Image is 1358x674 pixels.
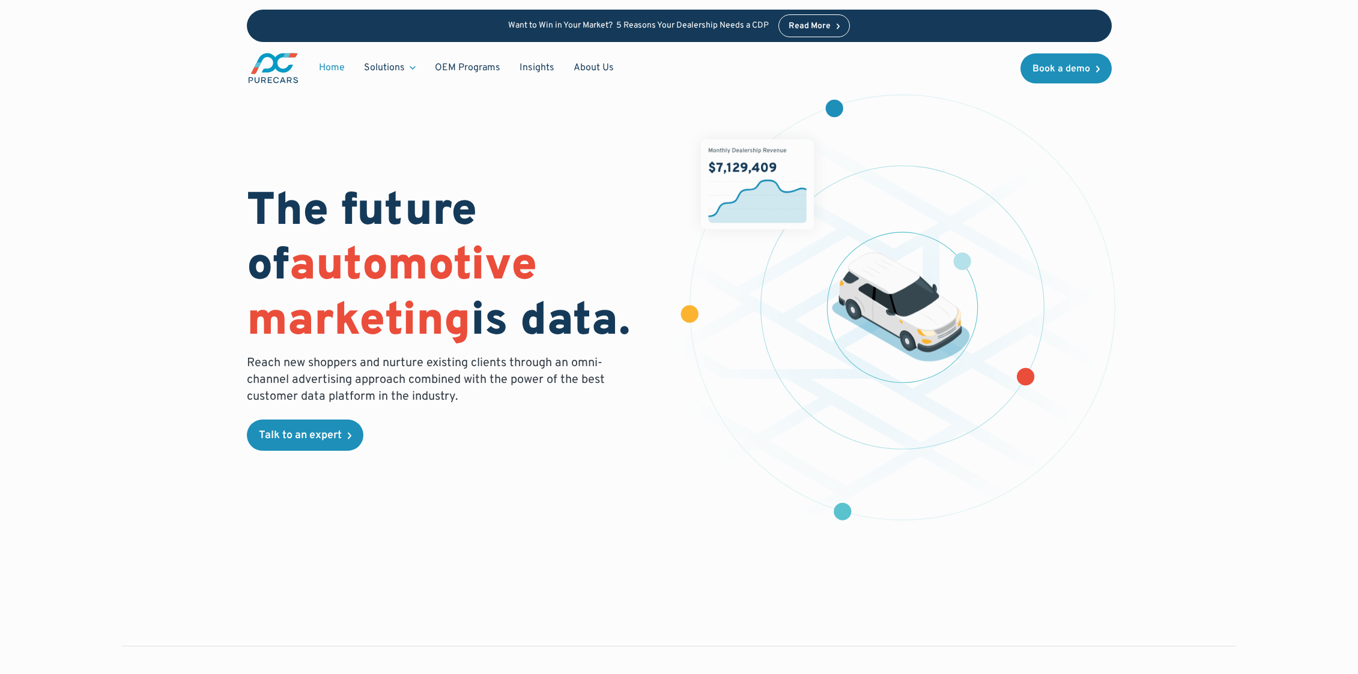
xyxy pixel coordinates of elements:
[508,21,769,31] p: Want to Win in Your Market? 5 Reasons Your Dealership Needs a CDP
[247,52,300,85] img: purecars logo
[247,238,537,351] span: automotive marketing
[309,56,354,79] a: Home
[247,355,612,405] p: Reach new shoppers and nurture existing clients through an omni-channel advertising approach comb...
[354,56,425,79] div: Solutions
[364,61,405,74] div: Solutions
[247,185,665,350] h1: The future of is data.
[832,253,970,362] img: illustration of a vehicle
[564,56,623,79] a: About Us
[425,56,510,79] a: OEM Programs
[1020,53,1112,83] a: Book a demo
[789,22,831,31] div: Read More
[247,420,363,451] a: Talk to an expert
[510,56,564,79] a: Insights
[259,430,342,441] div: Talk to an expert
[778,14,850,37] a: Read More
[247,52,300,85] a: main
[1032,64,1090,74] div: Book a demo
[701,139,814,229] img: chart showing monthly dealership revenue of $7m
